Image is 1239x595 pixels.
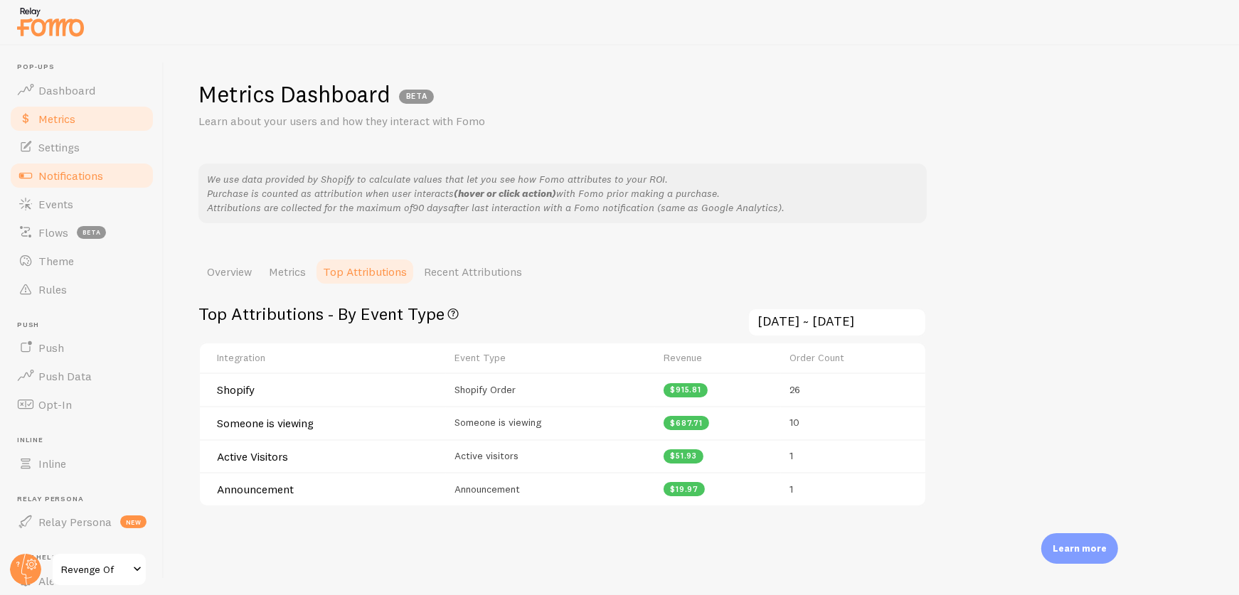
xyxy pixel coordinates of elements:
span: Settings [38,140,80,154]
a: Metrics [9,104,155,133]
h1: Metrics Dashboard [198,80,390,109]
span: Rules [38,282,67,296]
span: Shopify Order [454,383,516,396]
span: Inline [17,436,155,445]
td: 10 [781,406,925,439]
a: Flows beta [9,218,155,247]
a: Dashboard [9,76,155,104]
a: Push Data [9,362,155,390]
span: Inline [38,456,66,471]
h4: Someone is viewing [217,416,359,431]
a: Rules [9,275,155,304]
span: Theme [38,254,74,268]
span: Metrics [38,112,75,126]
a: Overview [198,257,260,286]
a: Top Attributions [314,257,415,286]
span: Active visitors [454,449,519,462]
div: Learn more [1041,533,1118,564]
span: Dashboard [38,83,95,97]
td: 1 [781,472,925,505]
span: Opt-In [38,397,72,412]
span: Push [38,341,64,355]
p: Learn about your users and how they interact with Fomo [198,113,540,129]
td: 26 [781,372,925,406]
b: (hover or click action) [454,187,556,200]
span: Events [38,197,73,211]
th: Order Count [781,343,925,373]
h2: Top Attributions - By Event Type [198,303,462,325]
span: beta [77,226,106,239]
a: Inline [9,449,155,478]
a: Relay Persona new [9,508,155,536]
span: Relay Persona [17,495,155,504]
span: Push [17,321,155,330]
p: We use data provided by Shopify to calculate values that let you see how Fomo attributes to your ... [207,172,918,215]
span: Revenge Of [61,561,129,578]
span: $51.93 [671,452,698,460]
span: Announcement [454,483,520,495]
span: Push Data [38,369,92,383]
a: Recent Attributions [415,257,531,286]
th: Event Type [446,343,655,373]
h4: Announcement [217,482,359,497]
span: Flows [38,225,68,240]
h4: Active Visitors [217,449,359,464]
span: Someone is viewing [454,416,541,429]
a: Push [9,333,155,362]
a: Events [9,190,155,218]
p: Learn more [1053,542,1107,555]
input: Select Date Range [748,308,927,337]
span: Relay Persona [38,515,112,529]
em: 90 days [413,201,448,214]
td: 1 [781,439,925,473]
a: Notifications [9,161,155,190]
span: $19.97 [671,486,699,493]
span: Notifications [38,168,103,183]
h4: Shopify [217,382,359,397]
img: fomo-relay-logo-orange.svg [15,4,86,40]
span: $687.71 [671,419,703,427]
span: $915.81 [671,386,701,394]
span: new [120,515,147,528]
a: Revenge Of [51,552,147,586]
a: Settings [9,133,155,161]
span: Pop-ups [17,63,155,72]
a: Opt-In [9,390,155,419]
span: BETA [399,90,434,104]
th: Integration [200,343,446,373]
a: Metrics [260,257,314,286]
a: Theme [9,247,155,275]
th: Revenue [655,343,781,373]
